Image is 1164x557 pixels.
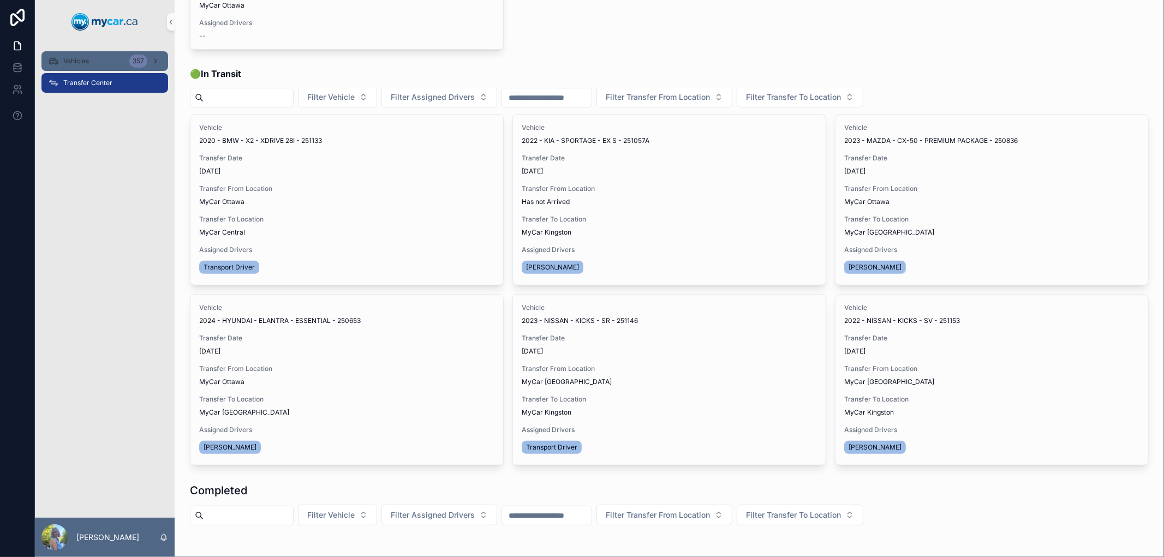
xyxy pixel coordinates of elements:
span: Transport Driver [526,443,577,452]
span: [DATE] [522,167,817,176]
div: scrollable content [35,44,175,107]
button: Select Button [298,87,377,107]
span: Filter Vehicle [307,510,355,520]
a: Transfer Center [41,73,168,93]
span: Transport Driver [204,263,255,272]
a: Vehicle2022 - NISSAN - KICKS - SV - 251153Transfer Date[DATE]Transfer From LocationMyCar [GEOGRAP... [835,294,1149,465]
span: Assigned Drivers [522,426,817,434]
span: Transfer From Location [522,184,817,193]
span: 🟢 [190,67,241,80]
span: [PERSON_NAME] [526,263,579,272]
span: Vehicle [522,303,817,312]
span: Vehicle [199,303,494,312]
span: 2024 - HYUNDAI - ELANTRA - ESSENTIAL - 250653 [199,316,361,325]
span: Assigned Drivers [844,245,1139,254]
span: MyCar Ottawa [844,197,890,206]
span: MyCar Kingston [844,408,894,417]
span: MyCar Kingston [522,228,571,237]
span: Filter Transfer To Location [746,92,841,103]
span: 2022 - KIA - SPORTAGE - EX S - 251057A [522,136,649,145]
span: 2023 - NISSAN - KICKS - SR - 251146 [522,316,638,325]
span: Filter Vehicle [307,92,355,103]
span: MyCar Ottawa [199,197,244,206]
span: [DATE] [522,347,817,356]
span: Assigned Drivers [199,19,494,27]
span: Filter Transfer From Location [606,510,710,520]
span: Transfer To Location [522,215,817,224]
a: Vehicle2023 - NISSAN - KICKS - SR - 251146Transfer Date[DATE]Transfer From LocationMyCar [GEOGRAP... [512,294,826,465]
span: MyCar [GEOGRAPHIC_DATA] [844,378,934,386]
span: 2023 - MAZDA - CX-50 - PREMIUM PACKAGE - 250836 [844,136,1018,145]
span: Assigned Drivers [844,426,1139,434]
span: -- [199,32,206,40]
span: Filter Assigned Drivers [391,92,475,103]
span: 2020 - BMW - X2 - XDRIVE 28I - 251133 [199,136,322,145]
span: Transfer Date [199,154,494,163]
button: Select Button [596,87,732,107]
span: Filter Transfer To Location [746,510,841,520]
button: Select Button [381,87,497,107]
span: Transfer From Location [844,364,1139,373]
span: Transfer To Location [522,395,817,404]
span: MyCar [GEOGRAPHIC_DATA] [522,378,612,386]
span: Vehicle [844,303,1139,312]
span: Filter Transfer From Location [606,92,710,103]
span: [PERSON_NAME] [204,443,256,452]
span: MyCar Central [199,228,245,237]
span: Transfer Date [844,334,1139,343]
span: Vehicles [63,57,89,65]
span: MyCar Ottawa [199,378,244,386]
h1: Completed [190,483,247,498]
a: Vehicles357 [41,51,168,71]
a: Vehicle2022 - KIA - SPORTAGE - EX S - 251057ATransfer Date[DATE]Transfer From LocationHas not Arr... [512,114,826,285]
span: Transfer Center [63,79,112,87]
span: Transfer From Location [199,184,494,193]
span: [DATE] [199,347,494,356]
span: Vehicle [844,123,1139,132]
button: Select Button [737,505,863,525]
p: [PERSON_NAME] [76,532,139,543]
span: MyCar Ottawa [199,1,244,10]
span: [PERSON_NAME] [849,443,902,452]
span: Filter Assigned Drivers [391,510,475,520]
span: [PERSON_NAME] [849,263,902,272]
span: Transfer To Location [844,215,1139,224]
span: [DATE] [844,347,1139,356]
span: Transfer Date [522,334,817,343]
span: MyCar [GEOGRAPHIC_DATA] [844,228,934,237]
span: Transfer From Location [522,364,817,373]
span: Transfer To Location [844,395,1139,404]
div: 357 [129,55,147,68]
span: Assigned Drivers [199,245,494,254]
span: Vehicle [522,123,817,132]
strong: In Transit [201,68,241,79]
button: Select Button [737,87,863,107]
span: 2022 - NISSAN - KICKS - SV - 251153 [844,316,960,325]
span: MyCar Kingston [522,408,571,417]
span: Transfer From Location [199,364,494,373]
span: [DATE] [844,167,1139,176]
span: Has not Arrived [522,197,570,206]
button: Select Button [381,505,497,525]
a: Vehicle2023 - MAZDA - CX-50 - PREMIUM PACKAGE - 250836Transfer Date[DATE]Transfer From LocationMy... [835,114,1149,285]
span: Assigned Drivers [199,426,494,434]
button: Select Button [298,505,377,525]
span: Transfer To Location [199,215,494,224]
span: Transfer From Location [844,184,1139,193]
span: Vehicle [199,123,494,132]
span: Transfer Date [522,154,817,163]
img: App logo [71,13,138,31]
a: Vehicle2024 - HYUNDAI - ELANTRA - ESSENTIAL - 250653Transfer Date[DATE]Transfer From LocationMyCa... [190,294,504,465]
span: [DATE] [199,167,494,176]
span: MyCar [GEOGRAPHIC_DATA] [199,408,289,417]
span: Transfer Date [844,154,1139,163]
button: Select Button [596,505,732,525]
a: Vehicle2020 - BMW - X2 - XDRIVE 28I - 251133Transfer Date[DATE]Transfer From LocationMyCar Ottawa... [190,114,504,285]
span: Transfer Date [199,334,494,343]
span: Transfer To Location [199,395,494,404]
span: Assigned Drivers [522,245,817,254]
